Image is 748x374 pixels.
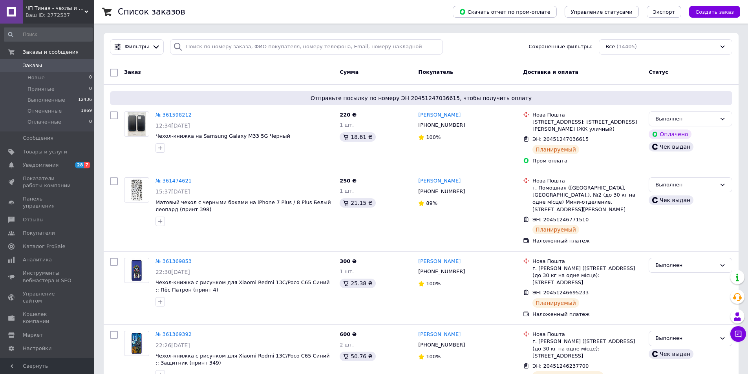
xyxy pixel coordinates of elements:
[453,6,557,18] button: Скачать отчет по пром-оплате
[655,115,716,123] div: Выполнен
[23,135,53,142] span: Сообщения
[340,188,354,194] span: 1 шт.
[81,108,92,115] span: 1969
[426,281,441,286] span: 100%
[649,195,693,205] div: Чек выдан
[340,112,357,118] span: 220 ₴
[417,186,466,197] div: [PHONE_NUMBER]
[155,199,331,213] a: Матовый чехол с черными боками на iPhone 7 Plus / 8 Plus Белый леопард (принт 398)
[340,342,354,348] span: 2 шт.
[532,136,589,142] span: ЭН: 20451247036615
[23,148,67,155] span: Товары и услуги
[23,243,65,250] span: Каталог ProSale
[532,111,642,119] div: Нова Пошта
[532,311,642,318] div: Наложенный платеж
[27,74,45,81] span: Новые
[26,5,84,12] span: ЧП Тиная - чехлы и стекло для телефонов, ночники, игрушки
[124,258,149,283] a: Фото товару
[417,340,466,350] div: [PHONE_NUMBER]
[655,181,716,189] div: Выполнен
[27,86,55,93] span: Принятые
[155,133,290,139] a: Чехол-книжка на Samsung Galaxy M33 5G Черный
[649,69,668,75] span: Статус
[23,332,43,339] span: Маркет
[689,6,740,18] button: Создать заказ
[23,256,52,263] span: Аналитика
[532,331,642,338] div: Нова Пошта
[155,269,190,275] span: 22:30[DATE]
[128,112,146,136] img: Фото товару
[113,94,729,102] span: Отправьте посылку по номеру ЭН 20451247036615, чтобы получить оплату
[418,177,461,185] a: [PERSON_NAME]
[649,130,691,139] div: Оплачено
[529,43,593,51] span: Сохраненные фильтры:
[532,290,589,296] span: ЭН: 20451246695233
[571,9,633,15] span: Управление статусами
[128,258,146,283] img: Фото товару
[532,237,642,244] div: Наложенный платеж
[155,178,192,184] a: № 361474621
[340,352,375,361] div: 50.76 ₴
[27,119,61,126] span: Оплаченные
[23,290,73,305] span: Управление сайтом
[418,331,461,338] a: [PERSON_NAME]
[532,338,642,359] div: г. [PERSON_NAME] ([STREET_ADDRESS] (до 30 кг на одне місце): [STREET_ADDRESS]
[418,111,461,119] a: [PERSON_NAME]
[23,311,73,325] span: Кошелек компании
[459,8,550,15] span: Скачать отчет по пром-оплате
[649,142,693,151] div: Чек выдан
[89,74,92,81] span: 0
[340,122,354,128] span: 1 шт.
[340,198,375,208] div: 21.15 ₴
[565,6,639,18] button: Управление статусами
[155,342,190,348] span: 22:26[DATE]
[23,345,51,352] span: Настройки
[23,49,79,56] span: Заказы и сообщения
[4,27,93,42] input: Поиск
[532,184,642,213] div: г. Помошная ([GEOGRAPHIC_DATA], [GEOGRAPHIC_DATA].), №2 (до 30 кг на одне місце) Мини-отделение, ...
[426,354,441,359] span: 100%
[155,188,190,195] span: 15:37[DATE]
[523,69,578,75] span: Доставка и оплата
[655,334,716,343] div: Выполнен
[695,9,734,15] span: Создать заказ
[616,44,637,49] span: (14405)
[418,69,453,75] span: Покупатель
[155,331,192,337] a: № 361369392
[532,363,589,369] span: ЭН: 20451246237700
[532,265,642,286] div: г. [PERSON_NAME] ([STREET_ADDRESS] (до 30 кг на одне місце): [STREET_ADDRESS]
[23,162,59,169] span: Уведомления
[532,145,579,154] div: Планируемый
[426,134,441,140] span: 100%
[155,258,192,264] a: № 361369853
[75,162,84,168] span: 28
[340,178,357,184] span: 250 ₴
[532,177,642,184] div: Нова Пошта
[730,326,746,342] button: Чат с покупателем
[417,120,466,130] div: [PHONE_NUMBER]
[532,157,642,164] div: Пром-оплата
[128,331,146,356] img: Фото товару
[655,261,716,270] div: Выполнен
[155,279,330,293] span: Чехол-книжка с рисунком для Xiaomi Redmi 13C/Poco C65 Синий :: Пёс Патрон (принт 4)
[124,177,149,203] a: Фото товару
[155,112,192,118] a: № 361598212
[340,279,375,288] div: 25.38 ₴
[78,97,92,104] span: 12436
[23,175,73,189] span: Показатели работы компании
[649,349,693,359] div: Чек выдан
[532,298,579,308] div: Планируемый
[27,97,65,104] span: Выполненные
[155,353,330,366] a: Чехол-книжка с рисунком для Xiaomi Redmi 13C/Poco C65 Синий :: Защитник (принт 349)
[340,268,354,274] span: 1 шт.
[340,331,357,337] span: 600 ₴
[89,86,92,93] span: 0
[605,43,615,51] span: Все
[647,6,681,18] button: Экспорт
[532,119,642,133] div: [STREET_ADDRESS]: [STREET_ADDRESS][PERSON_NAME] (ЖК уличный)
[26,12,94,19] div: Ваш ID: 2772537
[340,69,358,75] span: Сумма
